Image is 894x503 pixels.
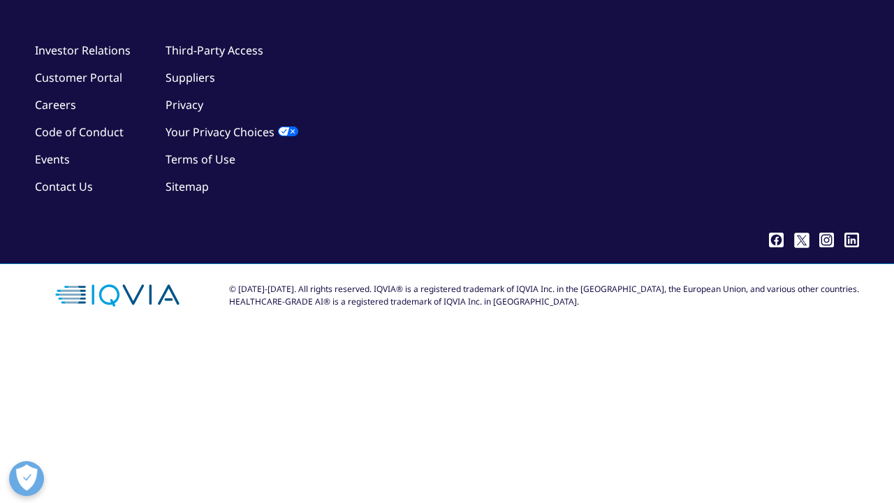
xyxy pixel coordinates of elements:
[35,179,93,194] a: Contact Us
[35,43,131,58] a: Investor Relations
[166,43,263,58] a: Third-Party Access
[9,461,44,496] button: Open Preferences
[166,70,215,85] a: Suppliers
[35,70,122,85] a: Customer Portal
[166,124,298,140] a: Your Privacy Choices
[166,97,203,112] a: Privacy
[166,179,209,194] a: Sitemap
[35,152,70,167] a: Events
[35,124,124,140] a: Code of Conduct
[166,152,235,167] a: Terms of Use
[229,283,859,308] div: © [DATE]-[DATE]. All rights reserved. IQVIA® is a registered trademark of IQVIA Inc. in the [GEOG...
[35,97,76,112] a: Careers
